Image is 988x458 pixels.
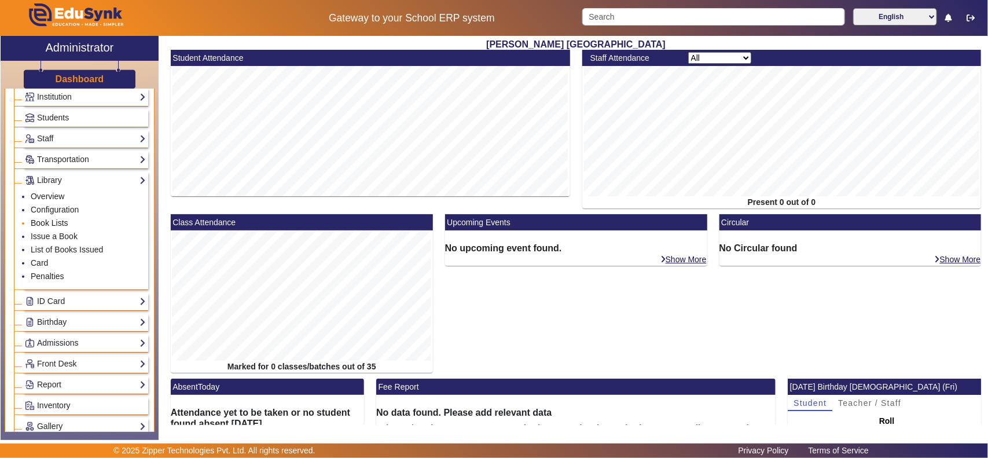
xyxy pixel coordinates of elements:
a: Penalties [31,272,64,281]
a: Show More [934,254,982,265]
h6: No data found. Please add relevant data [376,407,776,418]
a: Students [25,111,146,124]
mat-card-header: [DATE] Birthday [DEMOGRAPHIC_DATA] (Fri) [788,379,981,395]
h6: Attendance yet to be taken or no student found absent [DATE]. [171,407,364,429]
a: Card [31,258,48,268]
th: Action [730,418,776,439]
th: Class [901,411,982,444]
a: Dashboard [55,73,105,85]
h2: Administrator [45,41,113,54]
mat-card-header: AbsentToday [171,379,364,395]
a: Book Lists [31,218,68,228]
a: Inventory [25,399,146,412]
mat-card-header: Class Attendance [171,214,433,230]
th: Roll No. [875,411,901,444]
img: Inventory.png [25,401,34,410]
div: Marked for 0 classes/batches out of 35 [171,361,433,373]
h5: Gateway to your School ERP system [254,12,570,24]
h6: No Circular found [719,243,982,254]
mat-card-header: Circular [719,214,982,230]
mat-card-header: Fee Report [376,379,776,395]
span: Student [794,399,827,407]
span: Inventory [37,401,71,410]
h3: Dashboard [56,74,104,85]
span: Students [37,113,69,122]
a: Overview [31,192,64,201]
a: Configuration [31,205,79,214]
h6: No upcoming event found. [445,243,707,254]
th: Pending [674,418,730,439]
a: Terms of Service [803,443,875,458]
th: To Be Received [476,418,570,439]
a: Issue a Book [31,232,78,241]
img: Students.png [25,113,34,122]
mat-card-header: Upcoming Events [445,214,707,230]
th: Name [788,411,875,444]
a: Show More [660,254,707,265]
mat-card-header: Student Attendance [171,50,570,66]
a: List of Books Issued [31,245,103,254]
th: Already Received [570,418,674,439]
th: Classes/Batches [376,418,476,439]
input: Search [582,8,844,25]
span: Teacher / Staff [838,399,901,407]
a: Administrator [1,36,159,61]
p: © 2025 Zipper Technologies Pvt. Ltd. All rights reserved. [113,445,315,457]
div: Staff Attendance [584,52,682,64]
h2: [PERSON_NAME] [GEOGRAPHIC_DATA] [164,39,987,50]
div: Present 0 out of 0 [582,196,982,208]
a: Privacy Policy [733,443,795,458]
